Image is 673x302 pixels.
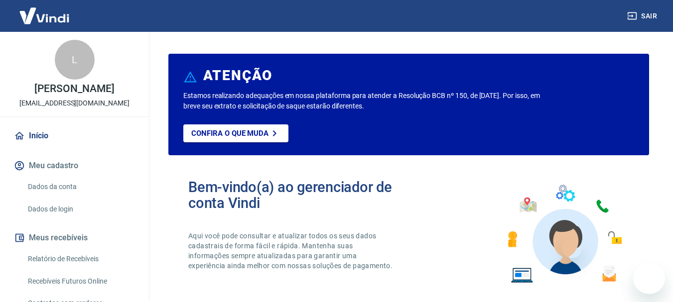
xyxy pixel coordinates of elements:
[24,177,137,197] a: Dados da conta
[55,40,95,80] div: L
[24,199,137,219] a: Dados de login
[203,71,272,81] h6: ATENÇÃO
[562,238,582,258] iframe: Fechar mensagem
[188,231,395,271] p: Aqui você pode consultar e atualizar todos os seus dados cadastrais de forma fácil e rápida. Mant...
[499,179,629,289] img: Imagem de um avatar masculino com diversos icones exemplificando as funcionalidades do gerenciado...
[24,249,137,269] a: Relatório de Recebíveis
[183,124,288,142] a: Confira o que muda
[19,98,130,108] p: [EMAIL_ADDRESS][DOMAIN_NAME]
[188,179,409,211] h2: Bem-vindo(a) ao gerenciador de conta Vindi
[34,84,114,94] p: [PERSON_NAME]
[12,227,137,249] button: Meus recebíveis
[12,125,137,147] a: Início
[12,155,137,177] button: Meu cadastro
[12,0,77,31] img: Vindi
[633,262,665,294] iframe: Botão para abrir a janela de mensagens
[625,7,661,25] button: Sair
[24,271,137,292] a: Recebíveis Futuros Online
[191,129,269,138] p: Confira o que muda
[183,91,544,111] p: Estamos realizando adequações em nossa plataforma para atender a Resolução BCB nº 150, de [DATE]....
